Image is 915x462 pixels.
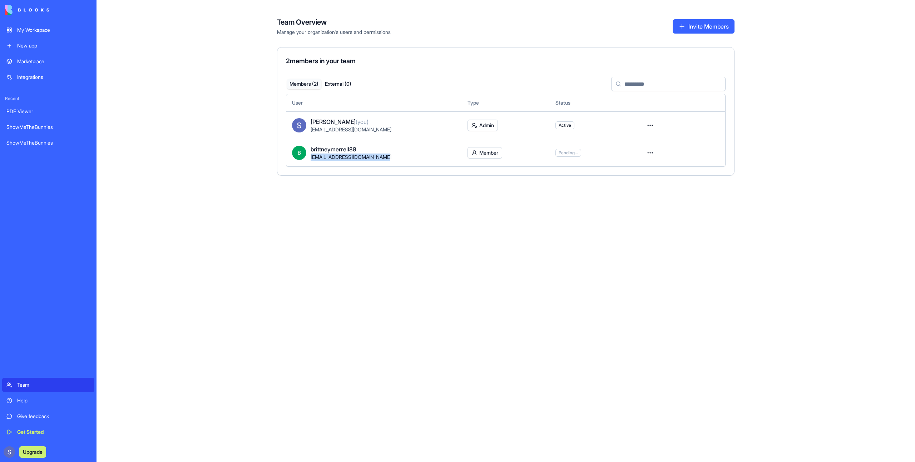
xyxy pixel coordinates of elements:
[19,446,46,458] button: Upgrade
[2,378,94,392] a: Team
[2,23,94,37] a: My Workspace
[2,70,94,84] a: Integrations
[311,145,356,154] span: brittneymerrell89
[2,136,94,150] a: ShowMeTheBunnies
[673,19,735,34] button: Invite Members
[17,58,90,65] div: Marketplace
[277,17,391,27] h4: Team Overview
[2,96,94,101] span: Recent
[17,397,90,404] div: Help
[559,150,578,156] span: Pending...
[479,149,498,156] span: Member
[2,54,94,69] a: Marketplace
[321,79,356,89] button: External ( 0 )
[19,448,46,455] a: Upgrade
[468,99,544,106] div: Type
[559,122,571,128] span: Active
[4,446,15,458] img: ACg8ocJg4p_dPqjhSL03u1SIVTGQdpy5AIiJU7nt3TQW-L-gyDNKzg=s96-c
[555,99,632,106] div: Status
[6,108,90,115] div: PDF Viewer
[2,425,94,439] a: Get Started
[286,94,462,111] th: User
[277,29,391,36] span: Manage your organization's users and permissions
[468,120,498,131] button: Admin
[6,124,90,131] div: ShowMeTheBunnies
[2,104,94,119] a: PDF Viewer
[17,381,90,388] div: Team
[311,154,391,160] span: [EMAIL_ADDRESS][DOMAIN_NAME]
[17,42,90,49] div: New app
[287,79,321,89] button: Members ( 2 )
[6,139,90,146] div: ShowMeTheBunnies
[292,118,306,132] img: ACg8ocJg4p_dPqjhSL03u1SIVTGQdpy5AIiJU7nt3TQW-L-gyDNKzg=s96-c
[17,428,90,436] div: Get Started
[356,118,369,125] span: (you)
[2,393,94,408] a: Help
[2,409,94,423] a: Give feedback
[311,117,369,126] span: [PERSON_NAME]
[2,39,94,53] a: New app
[479,122,494,129] span: Admin
[17,74,90,81] div: Integrations
[292,146,306,160] span: B
[311,126,391,132] span: [EMAIL_ADDRESS][DOMAIN_NAME]
[5,5,49,15] img: logo
[468,147,502,159] button: Member
[286,57,356,65] span: 2 members in your team
[17,413,90,420] div: Give feedback
[2,120,94,134] a: ShowMeTheBunnies
[17,26,90,34] div: My Workspace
